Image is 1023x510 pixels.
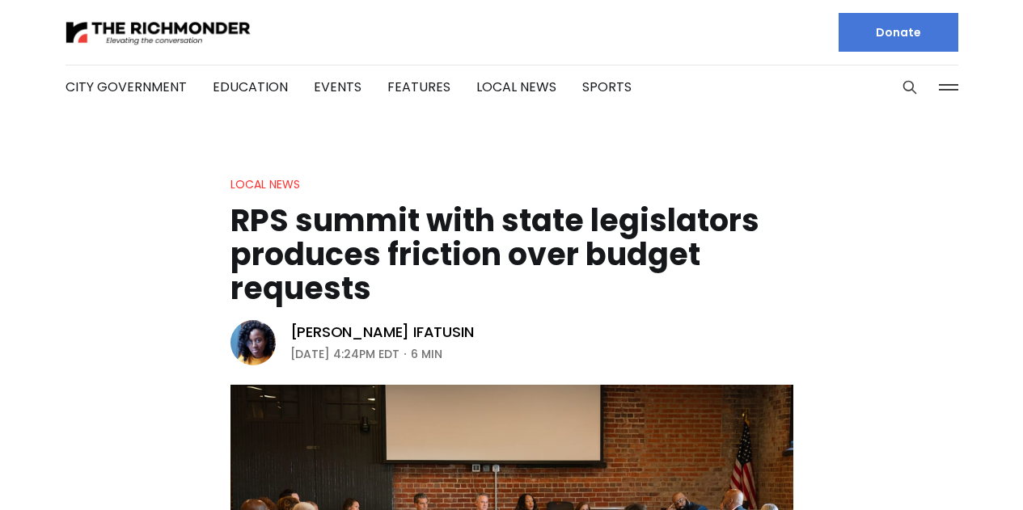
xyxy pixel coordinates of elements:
img: The Richmonder [66,19,252,47]
a: Features [387,78,450,96]
a: Events [314,78,361,96]
a: Sports [582,78,632,96]
a: [PERSON_NAME] Ifatusin [290,322,474,342]
span: 6 min [411,344,442,364]
a: Donate [839,13,958,52]
a: Local News [230,176,300,192]
img: Victoria A. Ifatusin [230,320,276,365]
a: Local News [476,78,556,96]
a: Education [213,78,288,96]
button: Search this site [898,75,922,99]
h1: RPS summit with state legislators produces friction over budget requests [230,204,793,306]
time: [DATE] 4:24PM EDT [290,344,399,364]
a: City Government [66,78,187,96]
